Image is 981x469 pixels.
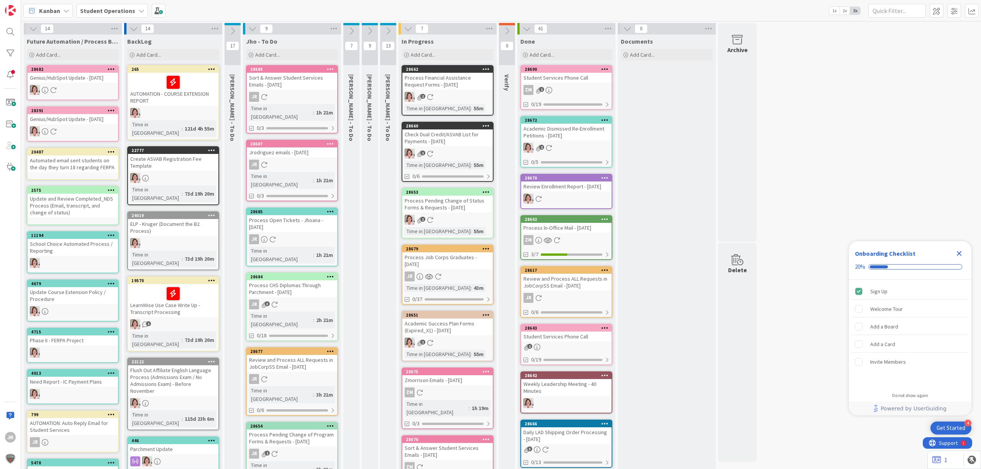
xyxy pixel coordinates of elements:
input: Quick Filter... [868,4,926,18]
div: 3h 21m [314,391,335,399]
img: EW [130,398,140,408]
div: ZM [523,235,533,245]
div: 4013 [31,371,118,376]
div: Time in [GEOGRAPHIC_DATA] [130,332,182,348]
div: Phase II - FERPA Project [28,335,118,345]
span: Kanban [39,6,60,15]
img: Visit kanbanzone.com [5,5,16,16]
div: 43m [472,284,486,292]
div: 19570 [131,278,218,283]
a: 28651Academic Success Plan Forms (Expired_X1) - [DATE]EWTime in [GEOGRAPHIC_DATA]:55m [402,311,494,361]
div: Welcome Tour [870,304,903,314]
div: 22777Create ASVAB Registration Fee Template [128,147,218,171]
div: ELP - Kruger (Document the B2 Process) [128,219,218,236]
div: 28643Student Services Phone Call [521,325,612,342]
img: EW [523,143,533,153]
a: 28662Process Financial Assistance Request Forms - [DATE]EWTime in [GEOGRAPHIC_DATA]:55m [402,65,494,116]
div: Time in [GEOGRAPHIC_DATA] [130,185,182,202]
div: Time in [GEOGRAPHIC_DATA] [405,350,471,358]
div: 28687Jrodriguez emails - [DATE] [247,141,337,157]
span: Support [16,1,35,10]
div: 73d 19h 20m [183,255,216,263]
div: 28617Review and Process ALL Requests in JobCorpSS Email - [DATE] [521,267,612,291]
span: 0/5 [531,158,538,166]
span: Add Card... [255,51,280,58]
a: 4679Update Course Extension Policy / ProcedureEW [27,279,119,322]
a: 28685Process Open Tickets - Jhoana - [DATE]JRTime in [GEOGRAPHIC_DATA]:1h 21m [246,208,338,266]
div: EW [128,398,218,408]
div: 55m [472,104,486,113]
a: 4715Phase II - FERPA ProjectEW [27,328,119,363]
span: 0/3 [257,192,264,200]
div: 28642 [525,373,612,378]
div: 1h 21m [314,176,335,185]
div: 28677 [247,348,337,355]
img: EW [130,108,140,118]
div: Time in [GEOGRAPHIC_DATA] [405,227,471,235]
span: 0/3 [257,124,264,132]
img: EW [130,319,140,329]
div: EW [402,92,493,102]
div: 28672 [521,117,612,124]
div: ZM [405,387,415,397]
div: 28662 [402,66,493,73]
div: EW [402,338,493,348]
div: 28643 [521,325,612,332]
div: 19570LearnWise Use Case Write Up - Transcript Processing [128,277,218,317]
div: EW [28,348,118,358]
div: 28688 [247,66,337,73]
div: 4715 [31,329,118,335]
a: 11194School Choice Automated Process / ReportingEW [27,231,119,273]
b: Student Operations [80,7,135,15]
div: 20487 [31,149,118,155]
div: 20487Automated email sent students on the day they turn 18 regarding FERPA [28,149,118,172]
div: 28679 [406,246,493,252]
div: 28684 [250,274,337,279]
a: 28642Weekly Leadership Meeting - 40 MinutesEW [520,371,612,413]
a: 28602Process In-Office Mail - [DATE]ZM3/7 [520,215,612,260]
div: EW [128,173,218,183]
div: 28651 [406,312,493,318]
div: 121d 4h 55m [183,124,216,133]
div: 22777 [131,148,218,153]
a: 23122Flush Out Affiliate English Language Process (Admissions Exam / No Admissions Exam) - Before... [127,358,219,430]
div: 28662 [406,67,493,72]
span: : [182,190,183,198]
img: EW [30,258,40,268]
img: EW [523,194,533,204]
div: Flush Out Affiliate English Language Process (Admissions Exam / No Admissions Exam) - Before Nove... [128,365,218,396]
div: AUTOMATION - COURSE EXTENSION REPORT [128,73,218,106]
a: 22777Create ASVAB Registration Fee TemplateEWTime in [GEOGRAPHIC_DATA]:73d 19h 20m [127,146,219,205]
a: 24019ELP - Kruger (Document the B2 Process)EWTime in [GEOGRAPHIC_DATA]:73d 19h 20m [127,211,219,270]
div: Academic Dismissed Re-Enrollment Petitions - [DATE] [521,124,612,141]
div: JR [249,234,259,244]
div: Sign Up [870,287,887,296]
div: 28651Academic Success Plan Forms (Expired_X1) - [DATE] [402,312,493,335]
div: Academic Success Plan Forms (Expired_X1) - [DATE] [402,319,493,335]
div: EW [521,194,612,204]
a: 28682Genius/HubSpot Update - [DATE]EW [27,65,119,100]
div: EW [402,149,493,159]
div: 28642Weekly Leadership Meeting - 40 Minutes [521,372,612,396]
div: 265 [131,67,218,72]
div: Close Checklist [953,247,965,260]
div: Review and Process ALL Requests in JobCorpSS Email - [DATE] [521,274,612,291]
div: EW [128,108,218,118]
div: 28617 [521,267,612,274]
span: : [182,124,183,133]
span: 1 [420,94,425,99]
div: JR [247,299,337,309]
div: 28688Sort & Answer Student Services Emails - [DATE] [247,66,337,90]
div: LearnWise Use Case Write Up - Transcript Processing [128,284,218,317]
div: EW [521,398,612,408]
div: Process Open Tickets - Jhoana - [DATE] [247,215,337,232]
a: 28690Student Services Phone CallZM0/19 [520,65,612,110]
div: JR [247,374,337,384]
span: Add Card... [36,51,61,58]
div: 55m [472,161,486,169]
div: 11194 [31,233,118,238]
a: 28688Sort & Answer Student Services Emails - [DATE]JRTime in [GEOGRAPHIC_DATA]:1h 21m0/3 [246,65,338,134]
div: Checklist Container [849,241,971,415]
div: Welcome Tour is incomplete. [852,301,968,317]
div: Student Services Phone Call [521,73,612,83]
